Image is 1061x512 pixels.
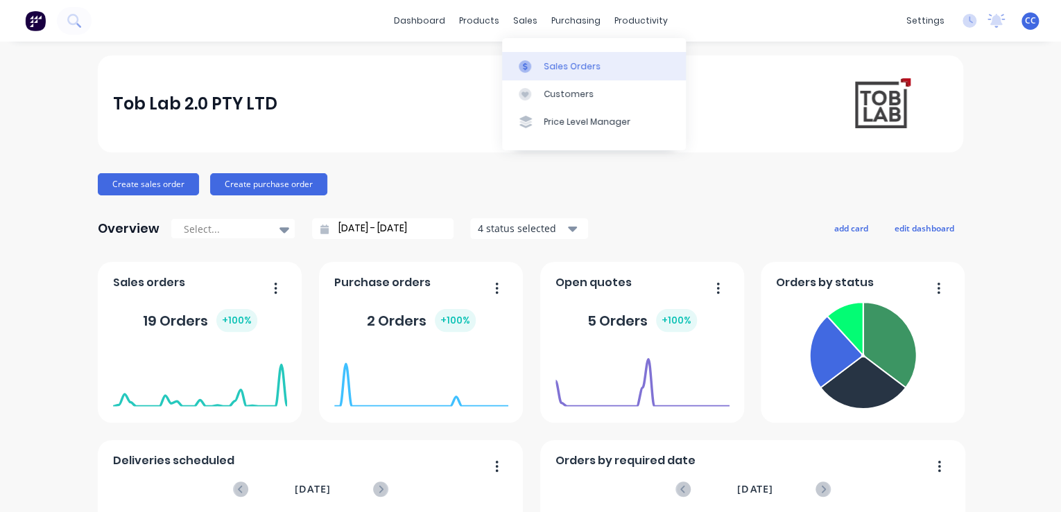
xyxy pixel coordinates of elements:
img: Factory [25,10,46,31]
span: Sales orders [113,274,185,291]
div: Tob Lab 2.0 PTY LTD [113,90,277,118]
div: + 100 % [216,309,257,332]
div: Customers [544,88,594,100]
a: dashboard [387,10,452,31]
div: 5 Orders [587,309,697,332]
div: Price Level Manager [544,116,630,128]
button: Create sales order [98,173,199,195]
span: CC [1025,15,1036,27]
button: add card [825,219,877,237]
button: Create purchase order [210,173,327,195]
div: products [452,10,506,31]
span: Purchase orders [334,274,431,291]
span: Open quotes [555,274,632,291]
a: Customers [502,80,686,108]
div: sales [506,10,544,31]
a: Sales Orders [502,52,686,80]
div: purchasing [544,10,607,31]
div: Sales Orders [544,60,601,73]
div: + 100 % [656,309,697,332]
span: [DATE] [295,482,331,497]
button: edit dashboard [886,219,963,237]
div: + 100 % [435,309,476,332]
div: 2 Orders [367,309,476,332]
img: Tob Lab 2.0 PTY LTD [851,75,912,133]
button: 4 status selected [470,218,588,239]
span: Orders by required date [555,452,696,469]
div: 19 Orders [143,309,257,332]
div: 4 status selected [478,221,565,236]
span: [DATE] [737,482,773,497]
div: productivity [607,10,675,31]
span: Orders by status [776,274,874,291]
div: settings [899,10,951,31]
a: Price Level Manager [502,108,686,136]
div: Overview [98,215,159,242]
